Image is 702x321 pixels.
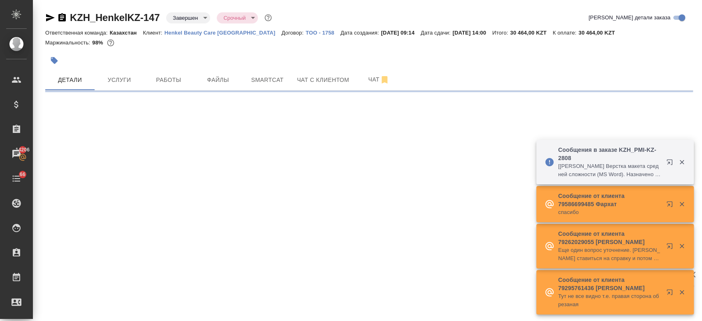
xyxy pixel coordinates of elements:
[263,12,273,23] button: Доп статусы указывают на важность/срочность заказа
[2,144,31,164] a: 14206
[198,75,238,85] span: Файлы
[558,162,661,179] p: [[PERSON_NAME] Верстка макета средней сложности (MS Word). Назначено подразделение "DTPlight"
[143,30,164,36] p: Клиент:
[673,288,690,296] button: Закрыть
[248,75,287,85] span: Smartcat
[11,146,35,154] span: 14206
[92,40,105,46] p: 98%
[100,75,139,85] span: Услуги
[661,284,681,304] button: Открыть в новой вкладке
[170,14,200,21] button: Завершен
[492,30,510,36] p: Итого:
[164,29,282,36] a: Henkel Beauty Care [GEOGRAPHIC_DATA]
[381,30,421,36] p: [DATE] 09:14
[110,30,143,36] p: Казахстан
[2,168,31,189] a: 66
[673,158,690,166] button: Закрыть
[558,208,661,216] p: спасибо
[558,276,661,292] p: Сообщение от клиента 79295761436 [PERSON_NAME]
[588,14,670,22] span: [PERSON_NAME] детали заказа
[221,14,248,21] button: Срочный
[421,30,452,36] p: Дата сдачи:
[380,75,389,85] svg: Отписаться
[164,30,282,36] p: Henkel Beauty Care [GEOGRAPHIC_DATA]
[306,29,341,36] a: ТОО - 1758
[558,192,661,208] p: Сообщение от клиента 79586699485 Фархат
[558,292,661,309] p: Тут не все видно т.е. правая сторона обрезаная
[217,12,258,23] div: Завершен
[57,13,67,23] button: Скопировать ссылку
[306,30,341,36] p: ТОО - 1758
[673,242,690,250] button: Закрыть
[661,196,681,216] button: Открыть в новой вкладке
[510,30,553,36] p: 30 464,00 KZT
[15,170,30,179] span: 66
[45,30,110,36] p: Ответственная команда:
[281,30,306,36] p: Договор:
[149,75,188,85] span: Работы
[45,51,63,70] button: Добавить тэг
[579,30,621,36] p: 30 464,00 KZT
[558,230,661,246] p: Сообщение от клиента 79262029055 [PERSON_NAME]
[45,13,55,23] button: Скопировать ссылку для ЯМессенджера
[661,154,681,174] button: Открыть в новой вкладке
[341,30,381,36] p: Дата создания:
[50,75,90,85] span: Детали
[297,75,349,85] span: Чат с клиентом
[105,37,116,48] button: 62.17 RUB;
[166,12,210,23] div: Завершен
[558,246,661,263] p: Еще один вопрос уточнение. [PERSON_NAME] ставиться на справку и потом передаю в перевод и заверен...
[553,30,579,36] p: К оплате:
[673,200,690,208] button: Закрыть
[70,12,160,23] a: KZH_HenkelKZ-147
[452,30,492,36] p: [DATE] 14:00
[45,40,92,46] p: Маржинальность:
[558,146,661,162] p: Сообщения в заказе KZH_PMI-KZ-2808
[661,238,681,258] button: Открыть в новой вкладке
[359,74,398,85] span: Чат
